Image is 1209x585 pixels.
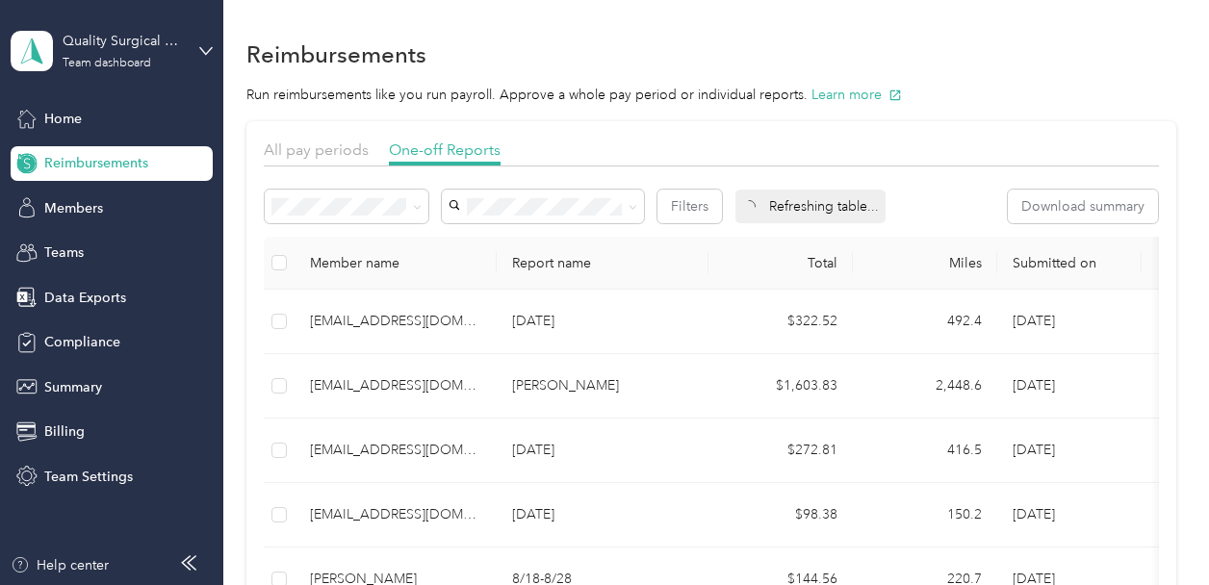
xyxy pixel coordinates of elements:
td: 492.4 [853,290,997,354]
div: Quality Surgical Management [63,31,183,51]
p: [DATE] [512,440,693,461]
div: Team dashboard [63,58,151,69]
p: [DATE] [512,311,693,332]
span: [DATE] [1013,506,1055,522]
span: [DATE] [1013,313,1055,329]
td: $272.81 [708,419,853,483]
button: Filters [657,190,722,223]
span: [DATE] [1013,442,1055,458]
button: Help center [11,555,109,575]
td: 2,448.6 [853,354,997,419]
span: Summary [44,377,102,397]
th: Report name [497,237,708,290]
button: Learn more [811,85,902,105]
span: One-off Reports [389,140,501,159]
span: Billing [44,421,85,442]
div: Miles [868,255,982,271]
p: [DATE] [512,504,693,525]
button: Download summary [1008,190,1158,223]
span: Compliance [44,332,120,352]
div: [EMAIL_ADDRESS][DOMAIN_NAME] [310,504,481,525]
td: $1,603.83 [708,354,853,419]
th: Submitted on [997,237,1142,290]
p: [PERSON_NAME] [512,375,693,396]
h1: Reimbursements [246,44,426,64]
td: 150.2 [853,483,997,547]
div: [EMAIL_ADDRESS][DOMAIN_NAME] [310,375,481,396]
div: Total [724,255,837,271]
p: Run reimbursements like you run payroll. Approve a whole pay period or individual reports. [246,85,1175,105]
span: Team Settings [44,467,133,487]
td: $98.38 [708,483,853,547]
iframe: Everlance-gr Chat Button Frame [1101,477,1209,585]
span: [DATE] [1013,377,1055,394]
div: Refreshing table... [735,190,886,223]
div: [EMAIL_ADDRESS][DOMAIN_NAME] [310,440,481,461]
td: 416.5 [853,419,997,483]
span: Data Exports [44,288,126,308]
td: $322.52 [708,290,853,354]
div: [EMAIL_ADDRESS][DOMAIN_NAME] [310,311,481,332]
